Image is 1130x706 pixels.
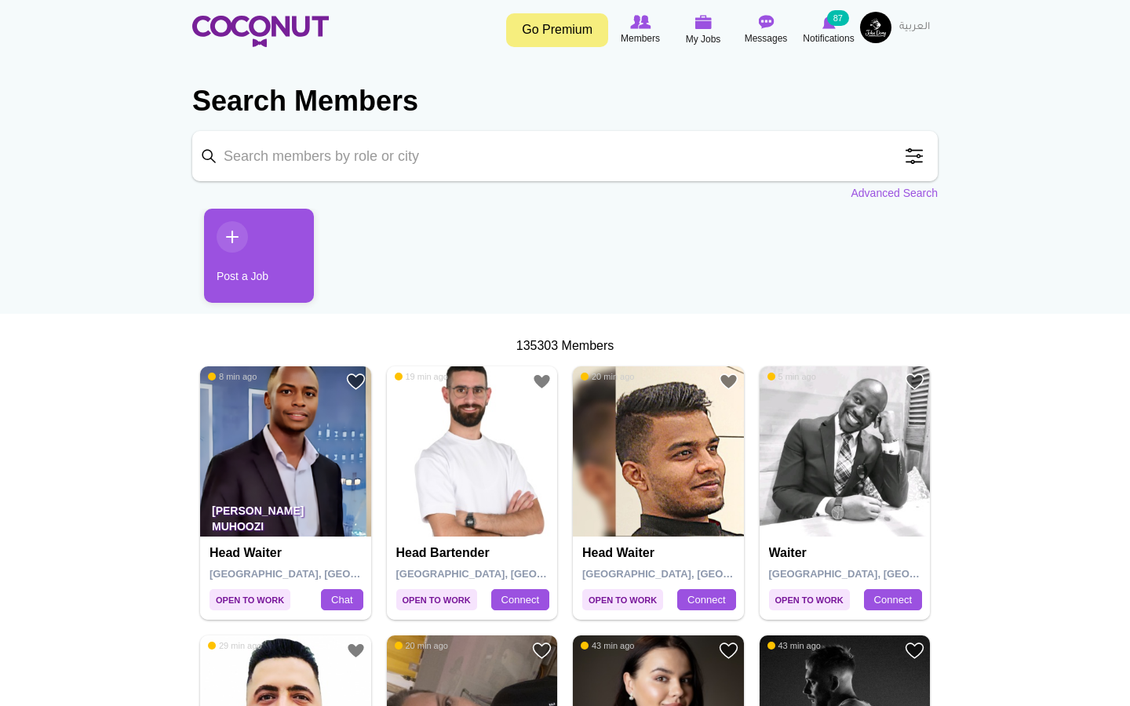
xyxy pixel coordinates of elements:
[630,15,651,29] img: Browse Members
[621,31,660,46] span: Members
[192,209,302,315] li: 1 / 1
[745,31,788,46] span: Messages
[506,13,608,47] a: Go Premium
[192,337,938,355] div: 135303 Members
[192,16,329,47] img: Home
[905,641,924,661] a: Add to Favourites
[200,493,371,537] p: [PERSON_NAME] Muhoozi
[581,371,634,382] span: 20 min ago
[396,589,477,610] span: Open to Work
[396,546,552,560] h4: Head Bartender
[686,31,721,47] span: My Jobs
[672,12,734,49] a: My Jobs My Jobs
[851,185,938,201] a: Advanced Search
[321,589,363,611] a: Chat
[719,372,738,391] a: Add to Favourites
[192,131,938,181] input: Search members by role or city
[532,641,552,661] a: Add to Favourites
[767,640,821,651] span: 43 min ago
[609,12,672,48] a: Browse Members Members
[346,641,366,661] a: Add to Favourites
[395,640,448,651] span: 20 min ago
[346,372,366,391] a: Add to Favourites
[767,371,816,382] span: 5 min ago
[803,31,854,46] span: Notifications
[395,371,448,382] span: 19 min ago
[192,82,938,120] h2: Search Members
[719,641,738,661] a: Add to Favourites
[210,546,366,560] h4: Head Waiter
[581,640,634,651] span: 43 min ago
[822,15,836,29] img: Notifications
[677,589,735,611] a: Connect
[210,568,433,580] span: [GEOGRAPHIC_DATA], [GEOGRAPHIC_DATA]
[797,12,860,48] a: Notifications Notifications 87
[204,209,314,303] a: Post a Job
[827,10,849,26] small: 87
[769,589,850,610] span: Open to Work
[396,568,620,580] span: [GEOGRAPHIC_DATA], [GEOGRAPHIC_DATA]
[864,589,922,611] a: Connect
[582,568,806,580] span: [GEOGRAPHIC_DATA], [GEOGRAPHIC_DATA]
[905,372,924,391] a: Add to Favourites
[210,589,290,610] span: Open to Work
[532,372,552,391] a: Add to Favourites
[582,589,663,610] span: Open to Work
[769,546,925,560] h4: Waiter
[891,12,938,43] a: العربية
[758,15,774,29] img: Messages
[208,371,257,382] span: 8 min ago
[582,546,738,560] h4: Head Waiter
[208,640,261,651] span: 29 min ago
[769,568,993,580] span: [GEOGRAPHIC_DATA], [GEOGRAPHIC_DATA]
[694,15,712,29] img: My Jobs
[491,589,549,611] a: Connect
[734,12,797,48] a: Messages Messages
